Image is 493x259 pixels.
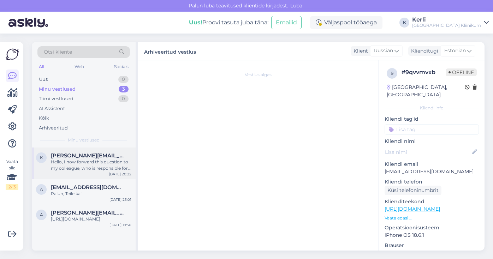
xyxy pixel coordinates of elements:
[144,46,196,56] label: Arhiveeritud vestlus
[374,47,393,55] span: Russian
[44,48,72,56] span: Otsi kliente
[412,23,481,28] div: [GEOGRAPHIC_DATA] Kliinikum
[39,95,73,102] div: Tiimi vestlused
[444,47,466,55] span: Estonian
[6,184,18,190] div: 2 / 3
[385,215,479,221] p: Vaata edasi ...
[37,62,46,71] div: All
[40,155,43,160] span: k
[385,242,479,249] p: Brauser
[385,161,479,168] p: Kliendi email
[73,62,85,71] div: Web
[189,19,202,26] b: Uus!
[385,115,479,123] p: Kliendi tag'id
[385,124,479,135] input: Lisa tag
[408,47,438,55] div: Klienditugi
[51,191,131,197] div: Palun, Teile ka!
[51,210,124,216] span: Anna.Sujanova1@gmaik.com
[385,178,479,186] p: Kliendi telefon
[51,159,131,171] div: Hello, I now forward this question to my colleague, who is responsible for this. The reply will b...
[109,197,131,202] div: [DATE] 23:01
[385,198,479,205] p: Klienditeekond
[109,222,131,228] div: [DATE] 19:30
[109,171,131,177] div: [DATE] 20:22
[446,68,477,76] span: Offline
[391,71,393,76] span: 9
[399,18,409,28] div: K
[385,206,440,212] a: [URL][DOMAIN_NAME]
[385,138,479,145] p: Kliendi nimi
[271,16,302,29] button: Emailid
[118,95,129,102] div: 0
[385,231,479,239] p: iPhone OS 18.6.1
[39,115,49,122] div: Kõik
[39,105,65,112] div: AI Assistent
[68,137,100,143] span: Minu vestlused
[310,16,382,29] div: Väljaspool tööaega
[145,72,372,78] div: Vestlus algas
[40,187,43,192] span: a
[39,125,68,132] div: Arhiveeritud
[351,47,368,55] div: Klient
[6,158,18,190] div: Vaata siia
[51,184,124,191] span: angela04101999@gmail.com
[39,86,76,93] div: Minu vestlused
[385,224,479,231] p: Operatsioonisüsteem
[402,68,446,77] div: # 9qvvmvxb
[385,249,479,257] p: Safari 18.6
[412,17,481,23] div: Kerli
[385,105,479,111] div: Kliendi info
[40,212,43,217] span: A
[189,18,268,27] div: Proovi tasuta juba täna:
[288,2,304,9] span: Luba
[51,152,124,159] span: kristofer.kuldmets@gmail.com
[39,76,48,83] div: Uus
[385,186,441,195] div: Küsi telefoninumbrit
[385,148,471,156] input: Lisa nimi
[119,86,129,93] div: 3
[6,48,19,61] img: Askly Logo
[387,84,465,98] div: [GEOGRAPHIC_DATA], [GEOGRAPHIC_DATA]
[412,17,489,28] a: Kerli[GEOGRAPHIC_DATA] Kliinikum
[118,76,129,83] div: 0
[385,168,479,175] p: [EMAIL_ADDRESS][DOMAIN_NAME]
[51,216,131,222] div: [URL][DOMAIN_NAME]
[113,62,130,71] div: Socials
